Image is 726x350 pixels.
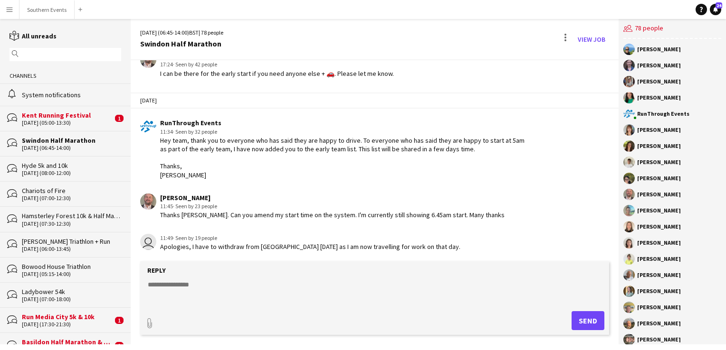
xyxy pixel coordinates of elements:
[22,186,121,195] div: Chariots of Fire
[140,39,223,48] div: Swindon Half Marathon
[22,111,113,120] div: Kent Running Festival
[173,203,217,210] span: · Seen by 23 people
[22,120,113,126] div: [DATE] (05:00-13:30)
[131,92,619,109] div: [DATE]
[22,271,121,277] div: [DATE] (05:15-14:00)
[22,296,121,303] div: [DATE] (07:00-18:00)
[22,221,121,227] div: [DATE] (07:30-12:30)
[22,262,121,271] div: Bowood House Triathlon
[160,60,394,69] div: 17:24
[160,119,531,127] div: RunThrough Events
[160,193,505,202] div: [PERSON_NAME]
[637,143,681,149] div: [PERSON_NAME]
[637,46,681,52] div: [PERSON_NAME]
[637,272,681,278] div: [PERSON_NAME]
[115,342,124,349] span: 1
[623,19,721,39] div: 78 people
[22,246,121,252] div: [DATE] (06:00-13:45)
[22,91,121,99] div: System notifications
[637,224,681,230] div: [PERSON_NAME]
[637,256,681,262] div: [PERSON_NAME]
[147,266,166,275] label: Reply
[10,32,57,40] a: All unreads
[637,79,681,84] div: [PERSON_NAME]
[22,195,121,202] div: [DATE] (07:00-12:30)
[22,321,113,328] div: [DATE] (17:30-21:30)
[637,304,681,310] div: [PERSON_NAME]
[22,287,121,296] div: Ladybower 54k
[637,111,689,117] div: RunThrough Events
[637,95,681,101] div: [PERSON_NAME]
[140,28,223,37] div: [DATE] (06:45-14:00) | 78 people
[160,136,531,179] div: Hey team, thank you to everyone who has said they are happy to drive. To everyone who has said th...
[160,128,531,136] div: 11:34
[173,128,217,135] span: · Seen by 32 people
[637,63,681,68] div: [PERSON_NAME]
[160,242,460,251] div: Apologies, I have to withdraw from [GEOGRAPHIC_DATA] [DATE] as I am now travelling for work on th...
[22,212,121,220] div: Hamsterley Forest 10k & Half Marathon
[22,313,113,321] div: Run Media City 5k & 10k
[160,69,394,78] div: I can be there for the early start if you need anyone else + 🚗. Please let me know.
[115,317,124,324] span: 1
[160,234,460,242] div: 11:49
[22,145,121,151] div: [DATE] (06:45-14:00)
[160,211,505,219] div: Thanks [PERSON_NAME]. Can you amend my start time on the system. I'm currently still showing 6.45...
[22,161,121,170] div: Hyde 5k and 10k
[637,337,681,342] div: [PERSON_NAME]
[637,321,681,326] div: [PERSON_NAME]
[115,115,124,122] span: 1
[19,0,75,19] button: Southern Events
[637,159,681,165] div: [PERSON_NAME]
[716,2,722,9] span: 24
[637,288,681,294] div: [PERSON_NAME]
[22,237,121,246] div: [PERSON_NAME] Triathlon + Run
[574,32,609,47] a: View Job
[572,311,604,330] button: Send
[637,240,681,246] div: [PERSON_NAME]
[173,234,217,241] span: · Seen by 19 people
[160,202,505,211] div: 11:45
[189,29,199,36] span: BST
[22,170,121,176] div: [DATE] (08:00-12:00)
[637,192,681,197] div: [PERSON_NAME]
[22,338,113,346] div: Basildon Half Marathon & Juniors
[22,136,121,145] div: Swindon Half Marathon
[637,175,681,181] div: [PERSON_NAME]
[637,208,681,213] div: [PERSON_NAME]
[637,127,681,133] div: [PERSON_NAME]
[710,4,721,15] a: 24
[173,61,217,68] span: · Seen by 42 people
